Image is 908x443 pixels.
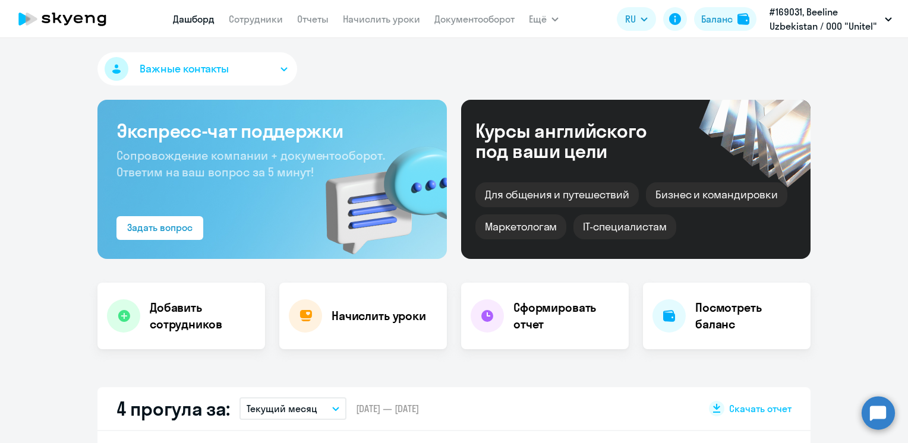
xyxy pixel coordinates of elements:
[229,13,283,25] a: Сотрудники
[116,397,230,420] h2: 4 прогула за:
[513,299,619,333] h4: Сформировать отчет
[529,7,559,31] button: Ещё
[343,13,420,25] a: Начислить уроки
[434,13,515,25] a: Документооборот
[116,119,428,143] h3: Экспресс-чат поддержки
[140,61,229,77] span: Важные контакты
[356,402,419,415] span: [DATE] — [DATE]
[97,52,297,86] button: Важные контакты
[173,13,215,25] a: Дашборд
[116,148,385,179] span: Сопровождение компании + документооборот. Ответим на ваш вопрос за 5 минут!
[770,5,880,33] p: #169031, Beeline Uzbekistan / ООО "Unitel"
[646,182,787,207] div: Бизнес и командировки
[695,299,801,333] h4: Посмотреть баланс
[247,401,317,416] p: Текущий месяц
[297,13,329,25] a: Отчеты
[529,12,547,26] span: Ещё
[475,182,639,207] div: Для общения и путешествий
[239,397,346,420] button: Текущий месяц
[475,121,679,161] div: Курсы английского под ваши цели
[701,12,733,26] div: Баланс
[625,12,636,26] span: RU
[332,308,426,324] h4: Начислить уроки
[573,214,676,239] div: IT-специалистам
[127,220,193,235] div: Задать вопрос
[308,125,447,259] img: bg-img
[764,5,898,33] button: #169031, Beeline Uzbekistan / ООО "Unitel"
[737,13,749,25] img: balance
[150,299,256,333] h4: Добавить сотрудников
[475,214,566,239] div: Маркетологам
[617,7,656,31] button: RU
[116,216,203,240] button: Задать вопрос
[729,402,792,415] span: Скачать отчет
[694,7,756,31] button: Балансbalance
